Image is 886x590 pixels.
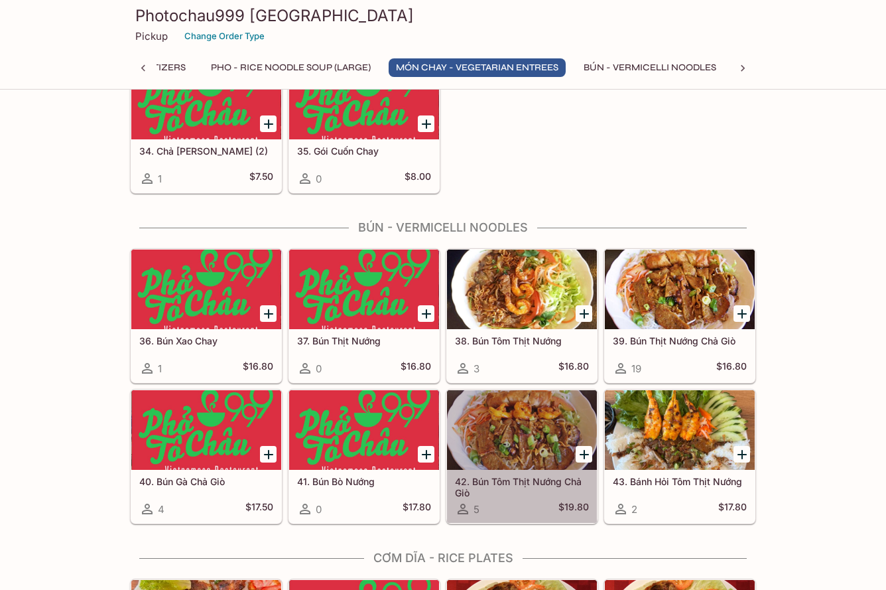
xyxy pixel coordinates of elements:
button: Pho - Rice Noodle Soup (Large) [204,58,378,77]
div: 42. Bún Tôm Thịt Nướng Chả Giò [447,390,597,470]
a: 40. Bún Gà Chả Giò4$17.50 [131,390,282,524]
h5: $17.80 [403,501,431,517]
span: 1 [158,173,162,185]
h5: 36. Bún Xao Chay [139,335,273,346]
a: 43. Bánh Hỏi Tôm Thịt Nướng2$17.80 [604,390,755,524]
h5: 38. Bún Tôm Thịt Nướng [455,335,589,346]
button: MÓN CHAY - Vegetarian Entrees [389,58,566,77]
div: 34. Chả Giò Chay (2) [131,60,281,139]
a: 41. Bún Bò Nướng0$17.80 [288,390,440,524]
h5: $16.80 [716,360,747,376]
h5: $16.80 [401,360,431,376]
h5: 40. Bún Gà Chả Giò [139,476,273,487]
a: 34. Chả [PERSON_NAME] (2)1$7.50 [131,59,282,193]
button: Add 38. Bún Tôm Thịt Nướng [576,305,592,322]
button: Add 39. Bún Thịt Nướng Chả Giò [733,305,750,322]
h4: CƠM DĨA - Rice Plates [130,551,756,565]
span: 3 [474,362,479,375]
button: Add 41. Bún Bò Nướng [418,446,434,463]
h5: 42. Bún Tôm Thịt Nướng Chả Giò [455,476,589,498]
h5: 43. Bánh Hỏi Tôm Thịt Nướng [613,476,747,487]
span: 5 [474,503,479,516]
button: Add 35. Gói Cuốn Chay [418,115,434,132]
h5: $17.80 [718,501,747,517]
h5: 34. Chả [PERSON_NAME] (2) [139,145,273,157]
button: Add 42. Bún Tôm Thịt Nướng Chả Giò [576,446,592,463]
button: Change Order Type [178,26,271,46]
button: Add 43. Bánh Hỏi Tôm Thịt Nướng [733,446,750,463]
h5: $17.50 [245,501,273,517]
h4: BÚN - Vermicelli Noodles [130,220,756,235]
div: 35. Gói Cuốn Chay [289,60,439,139]
button: Add 37. Bún Thịt Nướng [418,305,434,322]
div: 37. Bún Thịt Nướng [289,250,439,329]
h5: 35. Gói Cuốn Chay [297,145,431,157]
h5: 37. Bún Thịt Nướng [297,335,431,346]
h5: $7.50 [249,171,273,186]
h5: 41. Bún Bò Nướng [297,476,431,487]
a: 37. Bún Thịt Nướng0$16.80 [288,249,440,383]
button: Add 36. Bún Xao Chay [260,305,277,322]
span: 0 [316,503,322,516]
div: 38. Bún Tôm Thịt Nướng [447,250,597,329]
span: 19 [631,362,641,375]
button: BÚN - Vermicelli Noodles [576,58,724,77]
h5: 39. Bún Thịt Nướng Chả Giò [613,335,747,346]
h3: Photochau999 [GEOGRAPHIC_DATA] [135,5,751,26]
div: 39. Bún Thịt Nướng Chả Giò [605,250,755,329]
div: 40. Bún Gà Chả Giò [131,390,281,470]
h5: $8.00 [405,171,431,186]
p: Pickup [135,30,168,42]
div: 43. Bánh Hỏi Tôm Thịt Nướng [605,390,755,470]
div: 41. Bún Bò Nướng [289,390,439,470]
a: 36. Bún Xao Chay1$16.80 [131,249,282,383]
span: 2 [631,503,637,516]
a: 35. Gói Cuốn Chay0$8.00 [288,59,440,193]
a: 38. Bún Tôm Thịt Nướng3$16.80 [446,249,598,383]
a: 39. Bún Thịt Nướng Chả Giò19$16.80 [604,249,755,383]
span: 0 [316,173,322,185]
h5: $16.80 [558,360,589,376]
span: 4 [158,503,164,516]
h5: $19.80 [558,501,589,517]
a: 42. Bún Tôm Thịt Nướng Chả Giò5$19.80 [446,390,598,524]
h5: $16.80 [243,360,273,376]
div: 36. Bún Xao Chay [131,250,281,329]
button: Add 34. Chả Giò Chay (2) [260,115,277,132]
span: 1 [158,362,162,375]
button: Add 40. Bún Gà Chả Giò [260,446,277,463]
span: 0 [316,362,322,375]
